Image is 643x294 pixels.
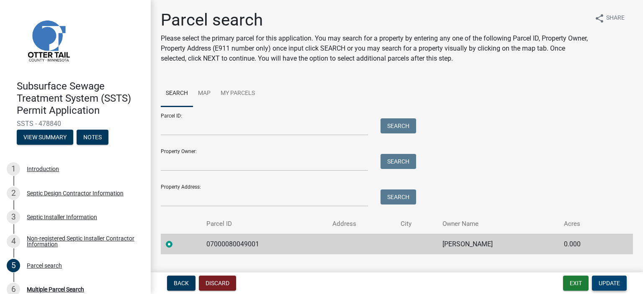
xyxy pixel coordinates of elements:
div: 3 [7,210,20,224]
div: 2 [7,187,20,200]
th: Owner Name [437,214,559,234]
h1: Parcel search [161,10,588,30]
span: SSTS - 478840 [17,120,134,128]
th: Acres [559,214,613,234]
a: Map [193,80,216,107]
td: [PERSON_NAME] [437,234,559,254]
a: Search [161,80,193,107]
button: Search [381,189,416,205]
div: Parcel search [27,263,62,268]
img: Otter Tail County, Minnesota [17,9,80,72]
span: Share [606,13,625,23]
button: View Summary [17,130,73,145]
button: Search [381,118,416,133]
div: 1 [7,162,20,176]
i: share [594,13,604,23]
button: Notes [77,130,108,145]
button: Update [592,276,627,291]
wm-modal-confirm: Summary [17,135,73,141]
span: Back [174,280,189,286]
div: Septic Design Contractor Information [27,190,123,196]
button: Exit [563,276,589,291]
button: Discard [199,276,236,291]
button: shareShare [588,10,631,26]
td: 07000080049001 [201,234,328,254]
td: 0.000 [559,234,613,254]
span: Update [599,280,620,286]
th: City [396,214,438,234]
div: Non-registered Septic Installer Contractor Information [27,235,137,247]
div: 4 [7,235,20,248]
p: Please select the primary parcel for this application. You may search for a property by entering ... [161,33,588,64]
button: Back [167,276,195,291]
a: My Parcels [216,80,260,107]
h4: Subsurface Sewage Treatment System (SSTS) Permit Application [17,80,144,116]
div: Introduction [27,166,59,172]
th: Address [327,214,396,234]
th: Parcel ID [201,214,328,234]
div: 5 [7,259,20,272]
div: Multiple Parcel Search [27,286,84,292]
div: Septic Installer Information [27,214,97,220]
button: Search [381,154,416,169]
wm-modal-confirm: Notes [77,135,108,141]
